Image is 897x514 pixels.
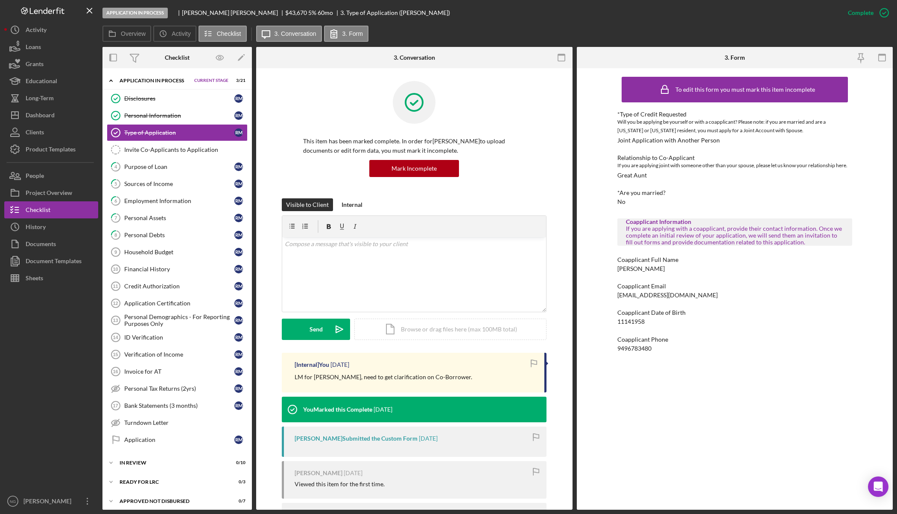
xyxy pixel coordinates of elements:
[124,419,247,426] div: Turndown Letter
[617,309,852,316] div: Coapplicant Date of Birth
[4,253,98,270] a: Document Templates
[4,55,98,73] button: Grants
[165,54,190,61] div: Checklist
[234,214,243,222] div: R M
[275,30,316,37] label: 3. Conversation
[295,361,329,368] div: [Internal] You
[107,397,248,414] a: 17Bank Statements (3 months)RM
[124,163,234,170] div: Purpose of Loan
[194,78,228,83] span: Current Stage
[172,30,190,37] label: Activity
[107,329,248,346] a: 14ID VerificationRM
[310,319,323,340] div: Send
[234,94,243,103] div: R M
[234,265,243,273] div: R M
[26,167,44,186] div: People
[4,218,98,235] a: History
[868,476,888,497] div: Open Intercom Messenger
[120,499,224,504] div: Approved Not Disbursed
[419,435,438,442] time: 2025-10-06 18:33
[230,499,245,504] div: 0 / 7
[4,270,98,287] a: Sheets
[124,436,234,443] div: Application
[107,209,248,227] a: 7Personal AssetsRM
[4,73,98,90] button: Educational
[107,192,248,209] a: 6Employment InformationRM
[4,235,98,253] button: Documents
[107,244,248,261] a: 9Household BudgetRM
[4,201,98,218] button: Checklist
[107,380,248,397] a: Personal Tax Returns (2yrs)RM
[282,198,333,211] button: Visible to Client
[234,248,243,256] div: R M
[107,158,248,175] a: 4Purpose of LoanRM
[4,107,98,124] button: Dashboard
[617,336,852,343] div: Coapplicant Phone
[675,86,815,93] div: To edit this form you must mark this item incomplete
[342,198,362,211] div: Internal
[124,385,234,392] div: Personal Tax Returns (2yrs)
[256,26,322,42] button: 3. Conversation
[295,372,472,382] p: LM for [PERSON_NAME], need to get clarification on Co-Borrower.
[107,107,248,124] a: Personal InformationRM
[124,112,234,119] div: Personal Information
[124,95,234,102] div: Disclosures
[617,265,665,272] div: [PERSON_NAME]
[617,172,647,179] div: Great Aunt
[394,54,435,61] div: 3. Conversation
[4,90,98,107] button: Long-Term
[114,198,117,203] tspan: 6
[303,406,372,413] div: You Marked this Complete
[234,180,243,188] div: R M
[234,163,243,171] div: R M
[113,335,118,340] tspan: 14
[617,154,852,161] div: Relationship to Co-Applicant
[124,180,234,187] div: Sources of Income
[26,73,57,92] div: Educational
[4,184,98,201] button: Project Overview
[121,30,146,37] label: Overview
[626,225,844,246] div: If you are applying with a coapplicant, provide their contact information. Once we complete an in...
[107,261,248,278] a: 10Financial HistoryRM
[26,107,55,126] div: Dashboard
[4,21,98,38] a: Activity
[26,253,82,272] div: Document Templates
[725,54,745,61] div: 3. Form
[26,201,50,221] div: Checklist
[102,26,151,42] button: Overview
[340,9,450,16] div: 3. Type of Application ([PERSON_NAME])
[114,250,117,255] tspan: 9
[107,227,248,244] a: 8Personal DebtsRM
[26,270,43,289] div: Sheets
[4,124,98,141] button: Clients
[182,9,285,16] div: [PERSON_NAME] [PERSON_NAME]
[21,493,77,512] div: [PERSON_NAME]
[102,8,168,18] div: Application In Process
[107,175,248,192] a: 5Sources of IncomeRM
[113,403,118,408] tspan: 17
[107,295,248,312] a: 12Application CertificationRM
[617,318,645,325] div: 11141958
[295,481,385,488] div: Viewed this item for the first time.
[234,333,243,342] div: R M
[848,4,874,21] div: Complete
[318,9,333,16] div: 60 mo
[107,278,248,295] a: 11Credit AuthorizationRM
[26,55,44,75] div: Grants
[617,198,625,205] div: No
[617,137,720,144] div: Joint Application with Another Person
[374,406,392,413] time: 2025-10-06 20:59
[4,141,98,158] a: Product Templates
[124,300,234,307] div: Application Certification
[286,198,329,211] div: Visible to Client
[114,232,117,238] tspan: 8
[107,346,248,363] a: 15Verification of IncomeRM
[234,367,243,376] div: R M
[617,118,852,135] div: Will you be applying be yourself or with a coapplicant? Please note: if you are married and are a...
[26,124,44,143] div: Clients
[617,256,852,263] div: Coapplicant Full Name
